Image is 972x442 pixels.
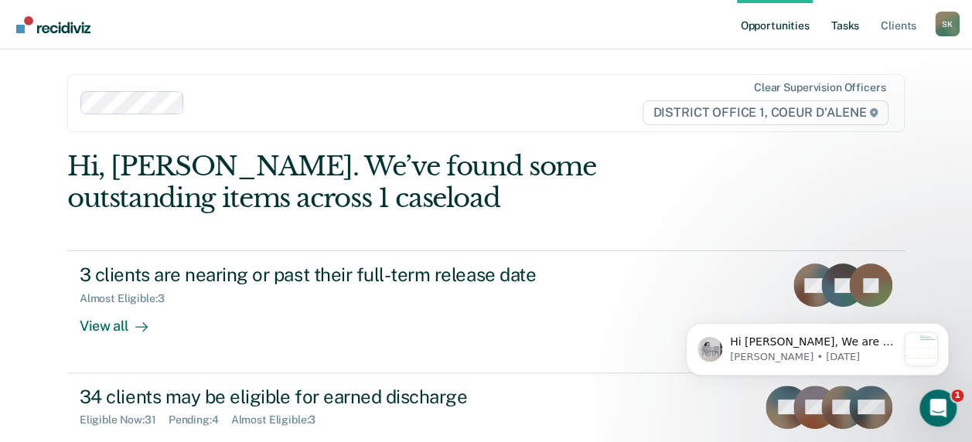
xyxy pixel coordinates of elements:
[754,81,885,94] div: Clear supervision officers
[80,413,169,427] div: Eligible Now : 31
[919,389,957,427] iframe: Intercom live chat
[231,413,329,427] div: Almost Eligible : 3
[67,151,738,214] div: Hi, [PERSON_NAME]. We’ve found some outstanding items across 1 caseload
[935,12,960,36] button: Profile dropdown button
[80,263,622,286] div: 3 clients are nearing or past their full-term release date
[80,305,166,335] div: View all
[663,292,972,400] iframe: Intercom notifications message
[67,58,234,72] p: Message from Kim, sent 2w ago
[80,292,177,305] div: Almost Eligible : 3
[67,43,234,440] span: Hi [PERSON_NAME], We are so excited to announce a brand new feature: AI case note search! 📣 Findi...
[80,386,622,408] div: 34 clients may be eligible for earned discharge
[935,12,960,36] div: S K
[951,389,963,402] span: 1
[643,100,888,125] span: DISTRICT OFFICE 1, COEUR D'ALENE
[16,16,90,33] img: Recidiviz
[67,250,905,372] a: 3 clients are nearing or past their full-term release dateAlmost Eligible:3View all
[169,413,231,427] div: Pending : 4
